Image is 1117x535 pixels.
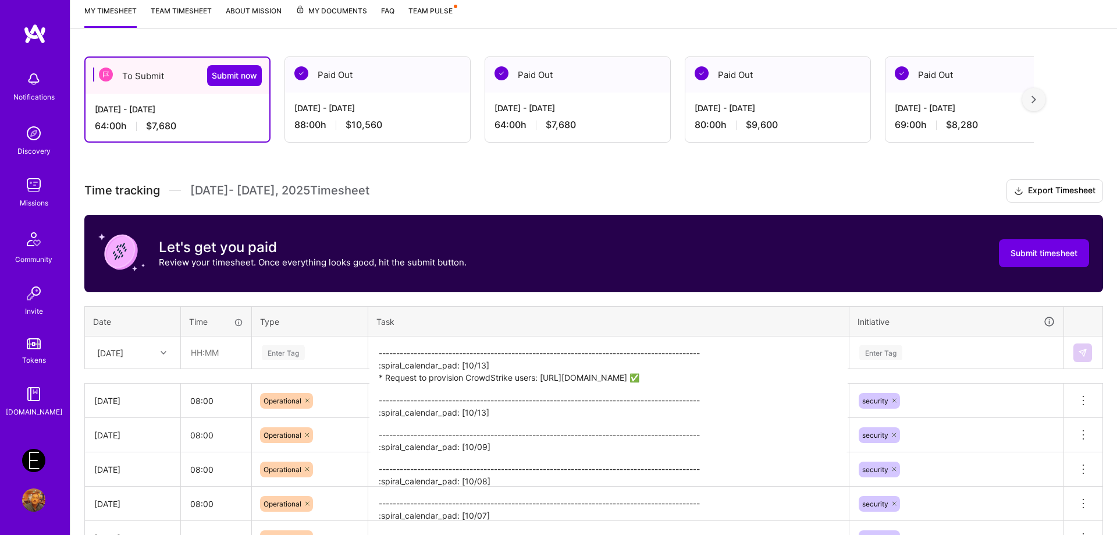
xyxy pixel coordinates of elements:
[27,338,41,349] img: tokens
[862,396,888,405] span: security
[181,454,251,485] input: HH:MM
[95,103,260,115] div: [DATE] - [DATE]
[98,229,145,275] img: coin
[161,350,166,356] i: icon Chevron
[895,66,909,80] img: Paid Out
[285,57,470,93] div: Paid Out
[22,282,45,305] img: Invite
[369,488,848,520] textarea: -------------------------------------------------------------------------------------------- :spi...
[495,66,508,80] img: Paid Out
[546,119,576,131] span: $7,680
[368,306,849,336] th: Task
[369,338,848,454] textarea: -------------------------------------------------------------------------------------------- :spi...
[85,306,181,336] th: Date
[190,183,369,198] span: [DATE] - [DATE] , 2025 Timesheet
[25,305,43,317] div: Invite
[22,354,46,366] div: Tokens
[22,382,45,406] img: guide book
[86,58,269,94] div: To Submit
[262,343,305,362] div: Enter Tag
[159,256,467,268] p: Review your timesheet. Once everything looks good, hit the submit button.
[84,5,137,28] a: My timesheet
[17,145,51,157] div: Discovery
[22,449,45,472] img: Endeavor: Onlocation Mobile/Security- 3338TSV275
[862,499,888,508] span: security
[746,119,778,131] span: $9,600
[22,173,45,197] img: teamwork
[1014,185,1023,197] i: icon Download
[84,183,160,198] span: Time tracking
[95,120,260,132] div: 64:00 h
[22,122,45,145] img: discovery
[1011,247,1077,259] span: Submit timesheet
[20,197,48,209] div: Missions
[1006,179,1103,203] button: Export Timesheet
[146,120,176,132] span: $7,680
[294,119,461,131] div: 88:00 h
[226,5,282,28] a: About Mission
[264,499,301,508] span: Operational
[485,57,670,93] div: Paid Out
[294,66,308,80] img: Paid Out
[22,488,45,512] img: User Avatar
[1078,348,1087,357] img: Submit
[264,396,301,405] span: Operational
[862,465,888,474] span: security
[695,66,709,80] img: Paid Out
[94,463,171,476] div: [DATE]
[408,5,456,28] a: Team Pulse
[895,102,1061,114] div: [DATE] - [DATE]
[296,5,367,28] a: My Documents
[94,395,171,407] div: [DATE]
[99,68,113,82] img: To Submit
[212,70,257,82] span: Submit now
[264,431,301,440] span: Operational
[23,23,47,44] img: logo
[181,420,251,451] input: HH:MM
[159,239,467,256] h3: Let's get you paid
[885,57,1070,93] div: Paid Out
[346,119,382,131] span: $10,560
[695,119,861,131] div: 80:00 h
[15,253,52,265] div: Community
[369,453,848,486] textarea: -------------------------------------------------------------------------------------------- :spi...
[189,316,243,328] div: Time
[97,346,123,359] div: [DATE]
[369,385,848,417] textarea: -------------------------------------------------------------------------------------------- :spi...
[182,337,251,368] input: HH:MM
[862,431,888,440] span: security
[294,102,461,114] div: [DATE] - [DATE]
[94,429,171,441] div: [DATE]
[695,102,861,114] div: [DATE] - [DATE]
[408,6,453,15] span: Team Pulse
[858,315,1055,328] div: Initiative
[151,5,212,28] a: Team timesheet
[1031,95,1036,104] img: right
[895,119,1061,131] div: 69:00 h
[859,343,902,362] div: Enter Tag
[252,306,368,336] th: Type
[495,102,661,114] div: [DATE] - [DATE]
[495,119,661,131] div: 64:00 h
[19,449,48,472] a: Endeavor: Onlocation Mobile/Security- 3338TSV275
[181,488,251,519] input: HH:MM
[207,65,262,86] button: Submit now
[369,419,848,451] textarea: -------------------------------------------------------------------------------------------- :spi...
[19,488,48,512] a: User Avatar
[946,119,978,131] span: $8,280
[94,498,171,510] div: [DATE]
[381,5,394,28] a: FAQ
[685,57,870,93] div: Paid Out
[6,406,62,418] div: [DOMAIN_NAME]
[20,225,48,253] img: Community
[181,385,251,416] input: HH:MM
[296,5,367,17] span: My Documents
[264,465,301,474] span: Operational
[22,68,45,91] img: bell
[13,91,55,103] div: Notifications
[999,239,1089,267] button: Submit timesheet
